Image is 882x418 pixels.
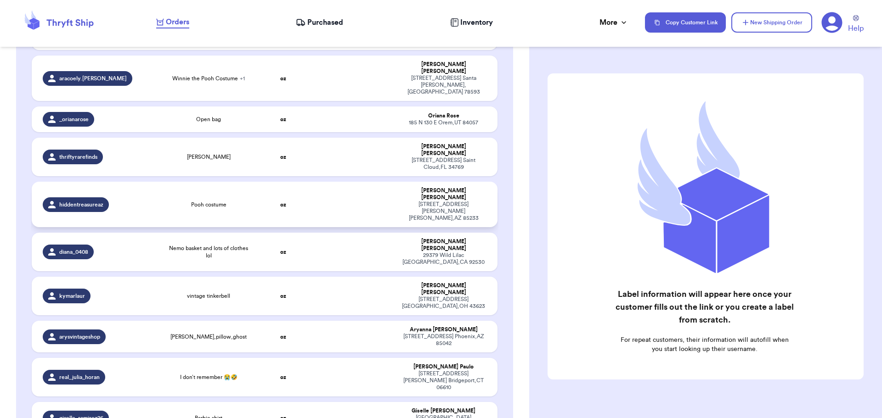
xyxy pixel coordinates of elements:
span: real_julia_horan [59,373,100,381]
strong: oz [280,202,286,207]
span: Orders [166,17,189,28]
span: Winnie the Pooh Costume [172,75,245,82]
a: Inventory [450,17,493,28]
div: [PERSON_NAME] [PERSON_NAME] [401,238,486,252]
a: Purchased [296,17,343,28]
button: New Shipping Order [731,12,812,33]
div: Oriana Rose [401,112,486,119]
p: For repeat customers, their information will autofill when you start looking up their username. [615,335,794,354]
strong: oz [280,374,286,380]
strong: oz [280,293,286,299]
div: 185 N 130 E Orem , UT 84057 [401,119,486,126]
span: kymarlaur [59,292,85,300]
span: Purchased [307,17,343,28]
div: 29379 Wild Lilac [GEOGRAPHIC_DATA] , CA 92530 [401,252,486,266]
span: aracoely.[PERSON_NAME] [59,75,127,82]
a: Help [848,15,864,34]
strong: oz [280,154,286,160]
span: hiddentreasureaz [59,201,103,208]
div: [PERSON_NAME] [PERSON_NAME] [401,143,486,157]
div: [PERSON_NAME] [PERSON_NAME] [401,282,486,296]
strong: oz [280,249,286,255]
div: [STREET_ADDRESS][PERSON_NAME] Bridgeport , CT 06610 [401,370,486,391]
div: More [599,17,628,28]
button: Copy Customer Link [645,12,726,33]
span: Inventory [460,17,493,28]
span: Open bag [196,116,221,123]
span: vintage tinkerbell [187,292,230,300]
div: Aryanna [PERSON_NAME] [401,326,486,333]
div: [STREET_ADDRESS] Saint Cloud , FL 34769 [401,157,486,171]
a: Orders [156,17,189,28]
strong: oz [280,117,286,122]
strong: oz [280,76,286,81]
span: arysvintageshop [59,333,100,340]
span: Pooh costume [191,201,226,208]
div: [PERSON_NAME] Paulo [401,363,486,370]
div: [STREET_ADDRESS] Santa [PERSON_NAME] , [GEOGRAPHIC_DATA] 78593 [401,75,486,95]
div: [STREET_ADDRESS] Phoenix , AZ 85042 [401,333,486,347]
span: + 1 [240,76,245,81]
span: Nemo basket and lots of clothes lol [168,245,250,259]
div: [PERSON_NAME] [PERSON_NAME] [401,61,486,75]
strong: oz [280,334,286,340]
div: [STREET_ADDRESS] [GEOGRAPHIC_DATA] , OH 43623 [401,296,486,310]
h2: Label information will appear here once your customer fills out the link or you create a label fr... [615,288,794,326]
span: [PERSON_NAME],pillow,ghost [170,333,247,340]
span: thriftyrarefinds [59,153,97,161]
span: _orianarose [59,116,89,123]
div: Giselle [PERSON_NAME] [401,407,486,414]
span: [PERSON_NAME] [187,153,231,161]
div: [PERSON_NAME] [PERSON_NAME] [401,187,486,201]
div: [STREET_ADDRESS][PERSON_NAME] [PERSON_NAME] , AZ 85233 [401,201,486,222]
span: I don’t remember 😭🤣 [180,373,237,381]
span: diana_0408 [59,248,88,256]
span: Help [848,23,864,34]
